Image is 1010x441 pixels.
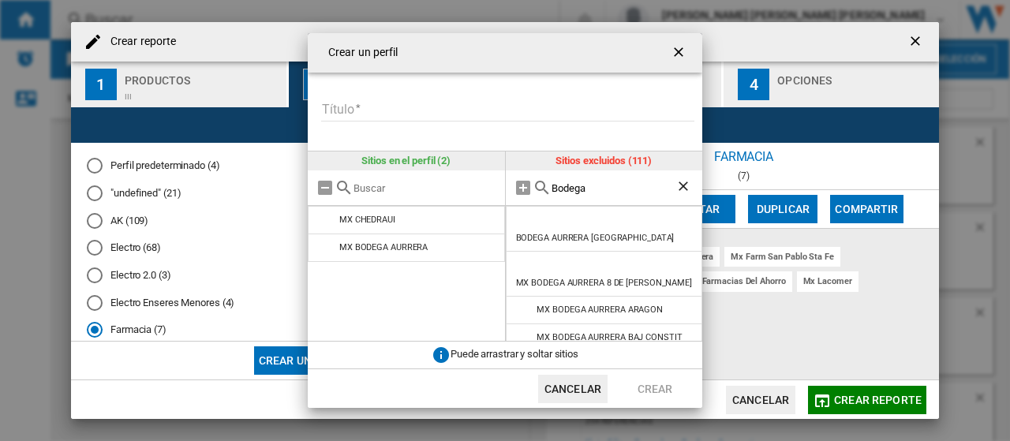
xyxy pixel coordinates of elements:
[514,178,533,197] md-icon: Añadir todos
[516,233,675,243] div: BODEGA AURRERA [GEOGRAPHIC_DATA]
[353,182,497,194] input: Buscar
[451,349,578,361] span: Puede arrastrar y soltar sitios
[664,37,696,69] button: getI18NText('BUTTONS.CLOSE_DIALOG')
[671,44,690,63] ng-md-icon: getI18NText('BUTTONS.CLOSE_DIALOG')
[316,178,335,197] md-icon: Quitar todo
[308,151,505,170] div: Sitios en el perfil (2)
[506,151,703,170] div: Sitios excluidos (111)
[339,215,395,225] div: MX CHEDRAUI
[320,45,398,61] h4: Crear un perfil
[516,278,692,288] div: MX BODEGA AURRERA 8 DE [PERSON_NAME]
[538,375,608,403] button: Cancelar
[537,305,663,315] div: MX BODEGA AURRERA ARAGON
[675,178,694,197] ng-md-icon: Borrar búsqueda
[552,182,676,194] input: Buscar
[339,242,428,252] div: MX BODEGA AURRERA
[620,375,690,403] button: Crear
[537,332,682,342] div: MX BODEGA AURRERA BAJ CONSTIT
